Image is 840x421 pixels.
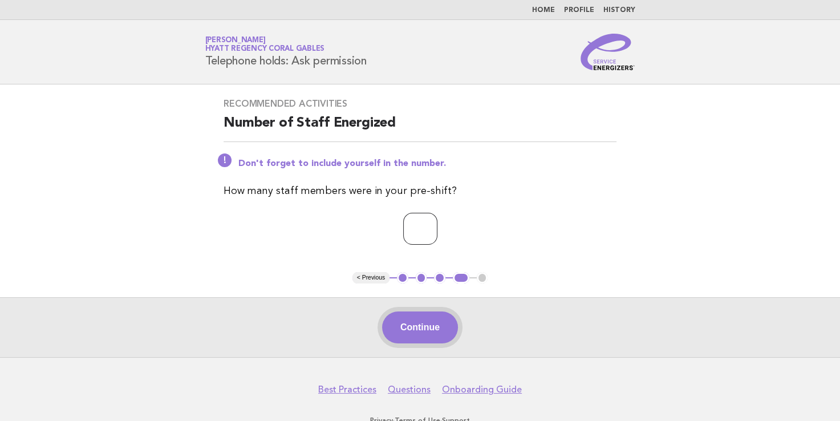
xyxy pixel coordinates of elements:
[532,7,555,14] a: Home
[564,7,594,14] a: Profile
[453,272,469,284] button: 4
[205,46,325,53] span: Hyatt Regency Coral Gables
[382,311,458,343] button: Continue
[603,7,635,14] a: History
[224,183,616,199] p: How many staff members were in your pre-shift?
[416,272,427,284] button: 2
[581,34,635,70] img: Service Energizers
[388,384,431,395] a: Questions
[442,384,522,395] a: Onboarding Guide
[238,158,616,169] p: Don't forget to include yourself in the number.
[397,272,408,284] button: 1
[318,384,376,395] a: Best Practices
[434,272,445,284] button: 3
[205,37,325,52] a: [PERSON_NAME]Hyatt Regency Coral Gables
[224,114,616,142] h2: Number of Staff Energized
[352,272,389,284] button: < Previous
[224,98,616,110] h3: Recommended activities
[205,37,367,67] h1: Telephone holds: Ask permission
